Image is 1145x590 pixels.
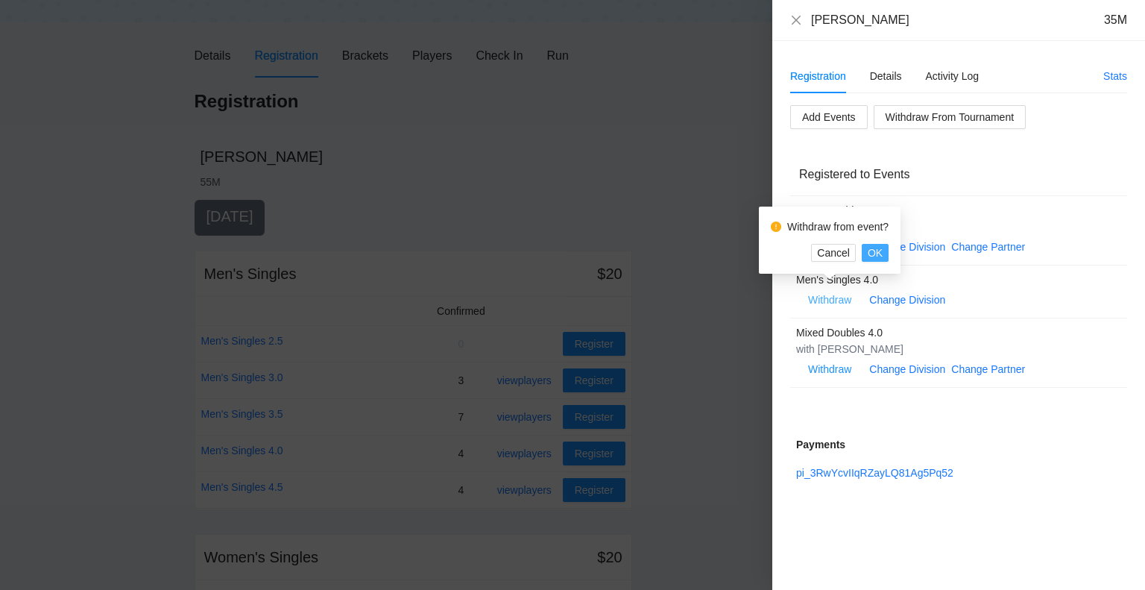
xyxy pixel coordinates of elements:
div: Details [870,68,902,84]
div: with [PERSON_NAME] [796,341,1105,357]
a: Stats [1103,70,1127,82]
a: Change Division [869,241,945,253]
button: Close [790,14,802,27]
span: Add Events [802,109,856,125]
span: Withdraw [808,292,851,308]
div: 35M [1104,12,1127,28]
div: [PERSON_NAME] [811,12,909,28]
span: OK [868,245,883,261]
button: Withdraw [796,357,863,381]
div: has partner [796,219,1105,235]
a: Change Partner [951,363,1025,375]
div: Men's Singles 4.0 [796,272,1105,288]
button: Cancel [811,244,856,262]
span: close [790,14,802,26]
span: exclamation-circle [771,222,781,232]
span: Cancel [817,245,850,261]
div: Mixed Doubles 4.0 [796,324,1105,341]
span: Withdraw [808,361,851,377]
span: Withdraw From Tournament [886,109,1014,125]
div: Payments [796,436,1121,453]
div: Men's Doubles 4.5 [796,202,1105,219]
button: Withdraw [796,288,863,312]
div: Activity Log [926,68,980,84]
a: Change Division [869,294,945,306]
button: Withdraw From Tournament [874,105,1026,129]
div: Withdraw from event? [787,219,889,235]
a: Change Partner [951,241,1025,253]
button: Add Events [790,105,868,129]
a: Change Division [869,363,945,375]
a: pi_3RwYcvIIqRZayLQ81Ag5Pq52 [796,467,953,479]
button: OK [862,244,889,262]
div: Registration [790,68,846,84]
div: Registered to Events [799,153,1118,195]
